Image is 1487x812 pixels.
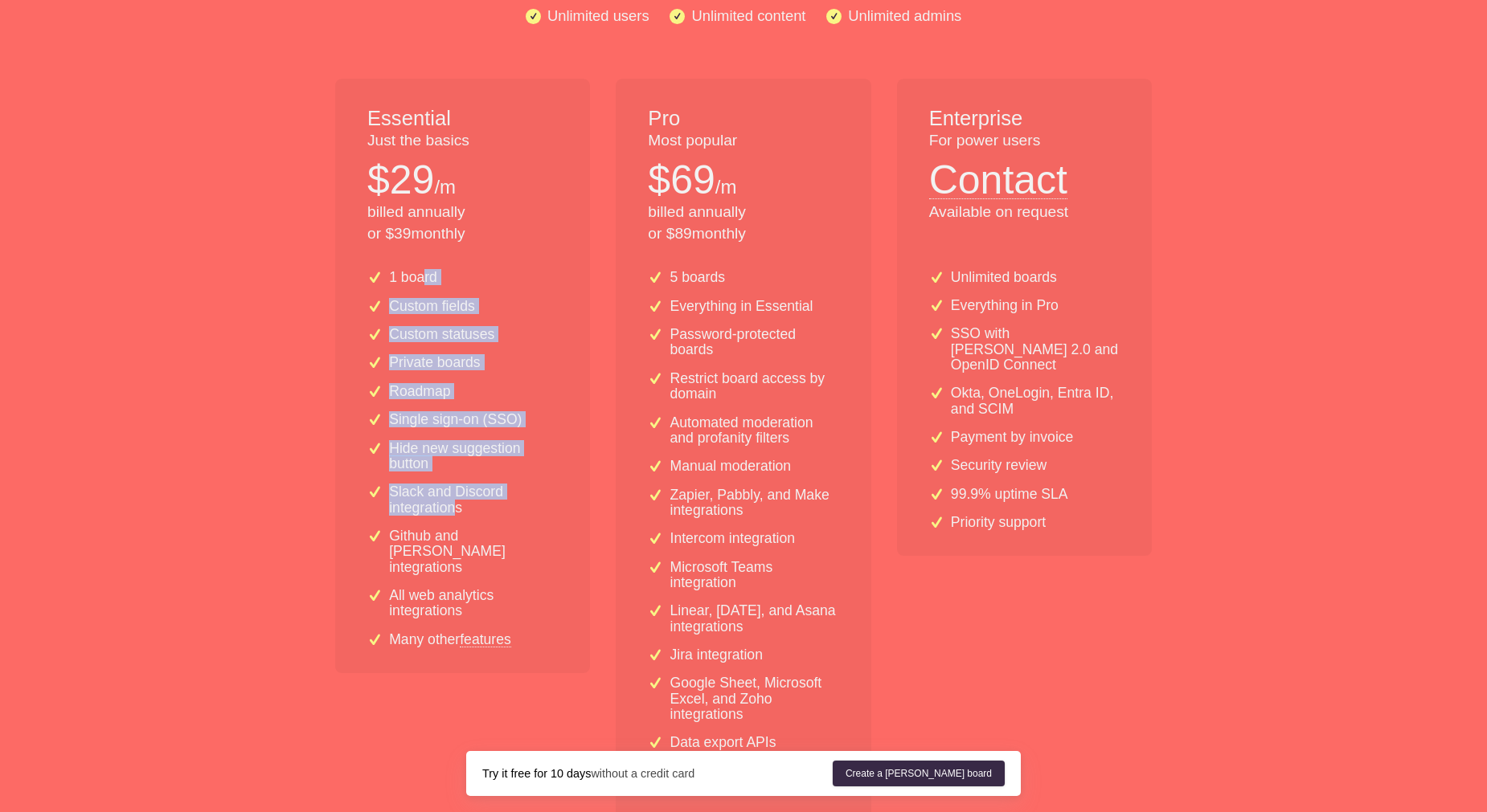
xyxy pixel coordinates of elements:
p: Github and [PERSON_NAME] integrations [389,528,558,575]
p: 5 boards [670,270,725,285]
p: Unlimited users [547,4,649,27]
p: Security review [951,458,1047,473]
p: Unlimited boards [951,270,1057,285]
p: Linear, [DATE], and Asana integrations [670,603,839,635]
p: Automated moderation and profanity filters [670,415,839,447]
p: /m [715,173,737,201]
p: Google Sheet, Microsoft Excel, and Zoho integrations [670,675,839,722]
p: Okta, OneLogin, Entra ID, and SCIM [951,386,1120,417]
h1: Pro [648,104,838,133]
p: $ 69 [648,152,715,208]
p: Zapier, Pabbly, and Make integrations [670,488,839,519]
p: 1 board [389,270,437,285]
p: Unlimited admins [848,4,961,27]
p: Available on request [929,202,1120,223]
p: For power users [929,130,1120,152]
p: Custom fields [389,299,475,314]
p: $ 29 [367,152,434,208]
p: /m [434,173,456,201]
p: All web analytics integrations [389,588,558,619]
h1: Enterprise [929,104,1120,133]
p: Everything in Pro [951,298,1059,313]
h1: Essential [367,104,558,133]
p: Priority support [951,515,1046,530]
p: Microsoft Teams integration [670,560,839,591]
p: billed annually or $ 89 monthly [648,202,838,245]
p: Slack and Discord integrations [389,484,558,516]
p: billed annually or $ 39 monthly [367,202,558,245]
p: Hide new suggestion button [389,441,558,472]
p: Manual moderation [670,459,792,474]
p: Many other [389,632,511,647]
div: without a credit card [482,765,833,781]
p: Data export APIs [670,735,776,750]
p: Custom statuses [389,327,494,342]
p: Unlimited content [691,4,805,27]
a: features [460,632,511,647]
p: Restrict board access by domain [670,371,839,402]
p: 99.9% uptime SLA [951,487,1068,502]
p: Password-protected boards [670,327,839,358]
p: Most popular [648,130,838,152]
p: Jira integration [670,647,763,663]
p: Everything in Essential [670,299,813,314]
p: SSO with [PERSON_NAME] 2.0 and OpenID Connect [951,326,1120,373]
p: Roadmap [389,384,450,399]
p: Private boards [389,355,480,370]
p: Just the basics [367,130,558,152]
p: Intercom integration [670,531,796,546]
p: Single sign-on (SSO) [389,412,522,427]
p: Payment by invoice [951,430,1074,445]
button: Contact [929,152,1067,199]
a: Create a [PERSON_NAME] board [833,761,1005,786]
strong: Try it free for 10 days [482,767,591,780]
